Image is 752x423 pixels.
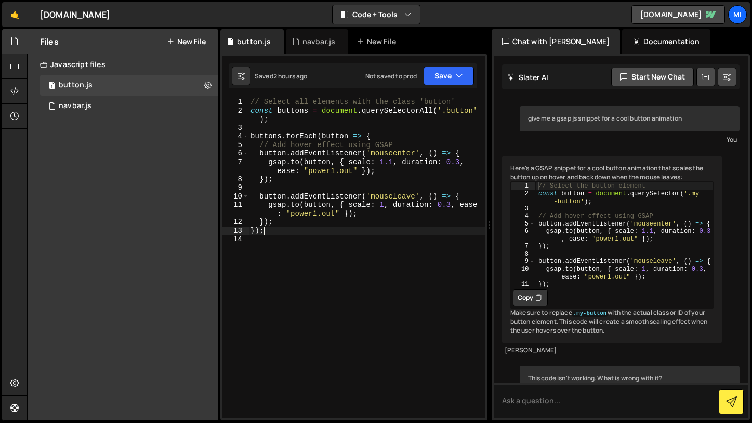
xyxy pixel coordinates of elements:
div: button.js [237,36,271,47]
div: You [522,134,737,145]
code: .my-button [572,310,608,317]
div: 4 [222,132,249,141]
span: 1 [49,82,55,90]
div: 5 [511,220,535,228]
button: Start new chat [611,68,694,86]
div: 10 [222,192,249,201]
div: Documentation [622,29,710,54]
div: 13 [222,227,249,235]
div: navbar.js [59,101,91,111]
button: New File [167,37,206,46]
div: 11 [511,281,535,288]
div: navbar.js [302,36,335,47]
div: button.js [40,75,218,96]
div: Not saved to prod [365,72,417,81]
div: Here's a GSAP snippet for a cool button animation that scales the button up on hover and back dow... [502,156,722,343]
div: 10 [511,266,535,281]
button: Copy [513,289,548,306]
div: Javascript files [28,54,218,75]
div: New File [357,36,400,47]
div: Chat with [PERSON_NAME] [492,29,621,54]
div: [PERSON_NAME] [505,346,720,355]
div: 1 [222,98,249,107]
a: Mi [728,5,747,24]
div: 9 [222,183,249,192]
div: 5 [222,141,249,150]
div: 11 [222,201,249,218]
div: 16328/46596.js [40,96,218,116]
div: 4 [511,213,535,220]
div: 8 [511,250,535,258]
div: 6 [511,228,535,243]
div: 9 [511,258,535,266]
div: 2 [222,107,249,124]
div: 2 hours ago [273,72,308,81]
a: 🤙 [2,2,28,27]
div: 7 [511,243,535,250]
div: 6 [222,149,249,158]
div: give me a gsap js snippet for a cool button animation [520,106,740,131]
div: [DOMAIN_NAME] [40,8,110,21]
div: 14 [222,235,249,244]
div: 3 [222,124,249,133]
button: Code + Tools [333,5,420,24]
div: 1 [511,182,535,190]
h2: Slater AI [507,72,549,82]
div: 8 [222,175,249,184]
div: 3 [511,205,535,213]
div: This code isn't working. What is wrong with it? element [520,366,740,400]
a: [DOMAIN_NAME] [631,5,725,24]
div: 2 [511,190,535,205]
div: button.js [59,81,93,90]
div: Saved [255,72,308,81]
h2: Files [40,36,59,47]
div: 7 [222,158,249,175]
div: 12 [222,218,249,227]
button: Save [424,67,474,85]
